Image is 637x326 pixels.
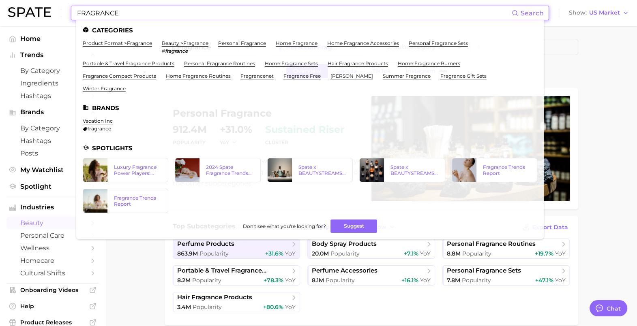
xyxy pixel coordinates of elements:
a: by Category [6,64,99,77]
span: +7.1% [404,250,418,257]
div: Luxury Fragrance Power Players: Consumers’ Brand Favorites [114,164,161,176]
a: personal care [6,229,99,242]
span: YoY [285,303,296,311]
span: Onboarding Videos [20,286,85,294]
a: personal fragrance sets7.8m Popularity+47.1% YoY [442,265,570,286]
a: fragrance compact products [83,73,156,79]
a: winter fragrance [83,85,126,92]
img: SPATE [8,7,51,17]
a: Posts [6,147,99,160]
span: Export Data [532,224,568,231]
span: Search [521,9,544,17]
span: Popularity [330,250,360,257]
a: home fragrance accessories [327,40,399,46]
span: +80.6% [263,303,283,311]
button: ShowUS Market [567,8,631,18]
a: 2024 Spate Fragrance Trends Report [175,158,260,182]
a: Onboarding Videos [6,284,99,296]
span: Hashtags [20,92,85,100]
span: Help [20,303,85,310]
span: YoY [555,277,565,284]
span: perfume accessories [312,267,377,275]
a: fragrance gift sets [440,73,487,79]
a: My Watchlist [6,164,99,176]
span: Brands [20,109,85,116]
a: home fragrance [276,40,317,46]
span: 20.0m [312,250,329,257]
button: Brands [6,106,99,118]
a: hair fragrance products3.4m Popularity+80.6% YoY [173,292,300,312]
span: YoY [285,277,296,284]
div: Spate x BEAUTYSTREAMS: Fragrance Market Overview [390,164,438,176]
a: vacation inc [83,118,113,124]
span: Trends [20,51,85,59]
span: 8.2m [177,277,191,284]
a: personal fragrance sets [409,40,468,46]
span: 8.1m [312,277,324,284]
a: Spate x BEAUTYSTREAMS: Fragrance Brands & Gestures [267,158,353,182]
a: by Category [6,122,99,134]
span: My Watchlist [20,166,85,174]
span: Product Releases [20,319,85,326]
span: 863.9m [177,250,198,257]
span: fragrance [88,126,111,132]
span: homecare [20,257,85,264]
span: hair fragrance products [177,294,252,301]
a: Fragrance Trends Report [83,189,168,213]
span: 8.8m [447,250,461,257]
span: Popularity [193,303,222,311]
a: perfume products863.9m Popularity+31.6% YoY [173,239,300,259]
span: Popularity [462,277,491,284]
span: cultural shifts [20,269,85,277]
span: Don't see what you're looking for? [242,223,326,229]
a: personal fragrance routines [184,60,255,66]
a: portable & travel fragrance products8.2m Popularity+78.3% YoY [173,265,300,286]
a: beauty >fragrance [162,40,208,46]
a: fragrance free [283,73,321,79]
a: home fragrance routines [166,73,231,79]
button: Export Data [520,222,570,233]
span: personal care [20,232,85,239]
span: Ingredients [20,79,85,87]
em: fragrance [165,48,188,54]
div: Spate x BEAUTYSTREAMS: Fragrance Brands & Gestures [298,164,346,176]
span: Popularity [192,277,221,284]
span: YoY [420,250,431,257]
a: home fragrance burners [398,60,460,66]
span: portable & travel fragrance products [177,267,290,275]
input: Search here for a brand, industry, or ingredient [76,6,512,20]
a: wellness [6,242,99,254]
a: beauty [6,217,99,229]
div: Fragrance Trends Report [483,164,530,176]
a: portable & travel fragrance products [83,60,174,66]
a: personal fragrance routines8.8m Popularity+19.7% YoY [442,239,570,259]
span: Spotlight [20,183,85,190]
span: Hashtags [20,137,85,145]
a: Spate x BEAUTYSTREAMS: Fragrance Market Overview [359,158,445,182]
a: [PERSON_NAME] [330,73,373,79]
span: +16.1% [401,277,418,284]
button: Trends [6,49,99,61]
span: YoY [420,277,431,284]
span: body spray products [312,240,377,248]
span: YoY [285,250,296,257]
span: 3.4m [177,303,191,311]
span: +31.6% [265,250,283,257]
li: Categories [83,27,537,34]
span: Industries [20,204,85,211]
span: 7.8m [447,277,460,284]
a: Fragrance Trends Report [452,158,537,182]
span: +19.7% [534,250,553,257]
a: cultural shifts [6,267,99,279]
a: body spray products20.0m Popularity+7.1% YoY [307,239,435,259]
span: perfume products [177,240,234,248]
a: hair fragrance products [328,60,388,66]
a: perfume accessories8.1m Popularity+16.1% YoY [307,265,435,286]
a: Hashtags [6,134,99,147]
span: Posts [20,149,85,157]
a: summer fragrance [383,73,431,79]
span: by Category [20,124,85,132]
span: Show [569,11,587,15]
a: personal fragrance [218,40,266,46]
a: Spotlight [6,180,99,193]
